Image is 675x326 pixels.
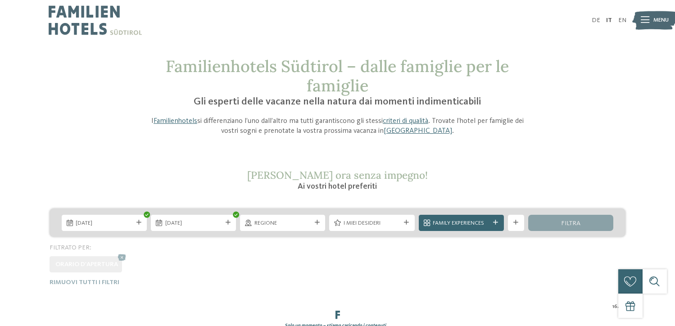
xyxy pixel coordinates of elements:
[194,97,481,107] span: Gli esperti delle vacanze nella natura dai momenti indimenticabili
[606,17,612,23] a: IT
[254,219,311,227] span: Regione
[384,127,452,135] a: [GEOGRAPHIC_DATA]
[145,116,530,136] p: I si differenziano l’uno dall’altro ma tutti garantiscono gli stessi . Trovate l’hotel per famigl...
[612,303,617,311] span: 16
[166,56,509,96] span: Familienhotels Südtirol – dalle famiglie per le famiglie
[298,182,377,190] span: Ai vostri hotel preferiti
[154,118,197,125] a: Familienhotels
[592,17,600,23] a: DE
[653,16,669,24] span: Menu
[247,168,428,181] span: [PERSON_NAME] ora senza impegno!
[165,219,222,227] span: [DATE]
[76,219,132,227] span: [DATE]
[383,118,428,125] a: criteri di qualità
[344,219,400,227] span: I miei desideri
[618,17,626,23] a: EN
[617,303,620,311] span: /
[433,219,489,227] span: Family Experiences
